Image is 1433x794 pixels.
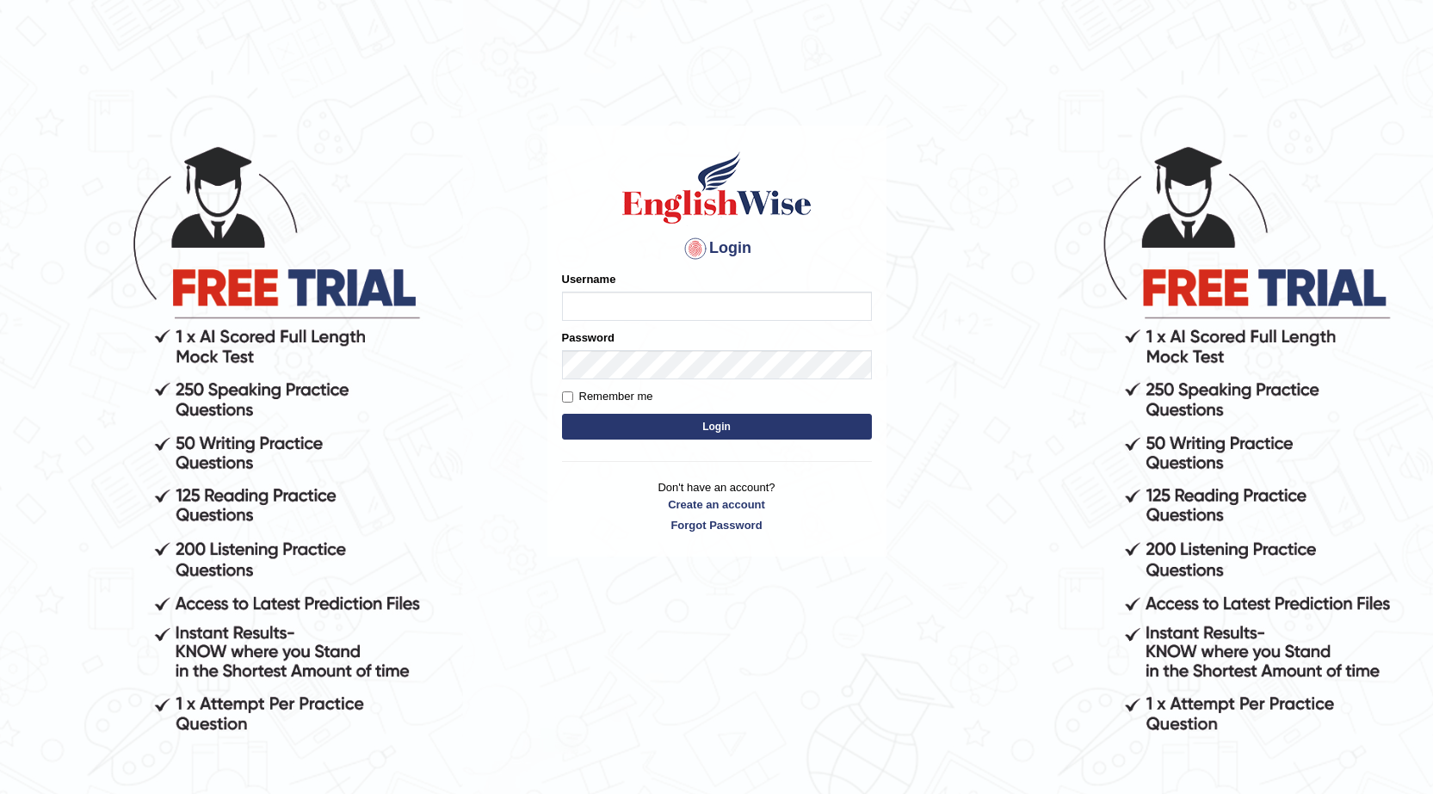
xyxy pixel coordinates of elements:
[562,479,872,532] p: Don't have an account?
[562,517,872,533] a: Forgot Password
[562,496,872,513] a: Create an account
[562,414,872,440] button: Login
[562,388,653,405] label: Remember me
[562,235,872,262] h4: Login
[562,271,616,287] label: Username
[619,149,815,226] img: Logo of English Wise sign in for intelligent practice with AI
[562,391,573,403] input: Remember me
[562,329,615,346] label: Password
